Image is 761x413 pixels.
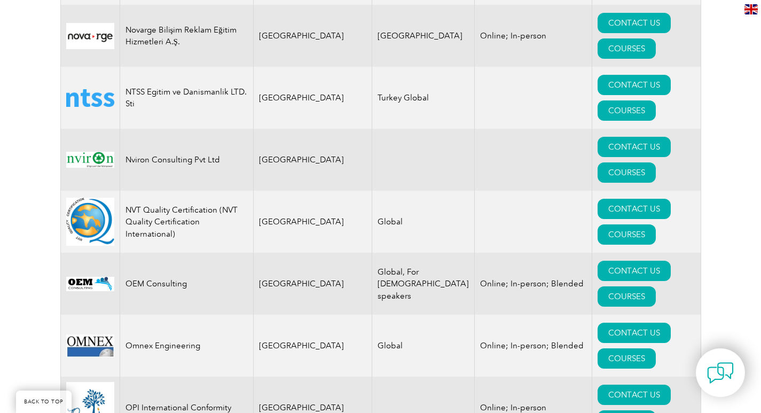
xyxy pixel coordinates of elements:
td: Online; In-person; Blended [475,253,592,315]
a: COURSES [598,224,656,245]
img: bab05414-4b4d-ea11-a812-000d3a79722d-logo.png [66,89,114,107]
img: 57350245-2fe8-ed11-8848-002248156329-logo.jpg [66,23,114,49]
a: CONTACT US [598,323,671,343]
img: f8318ad0-2dc2-eb11-bacc-0022481832e0-logo.png [66,198,114,246]
a: COURSES [598,162,656,183]
td: [GEOGRAPHIC_DATA] [253,67,372,129]
td: NTSS Egitim ve Danismanlik LTD. Sti [120,67,253,129]
td: Online; In-person; Blended [475,315,592,377]
td: OEM Consulting [120,253,253,315]
a: BACK TO TOP [16,391,72,413]
td: [GEOGRAPHIC_DATA] [253,253,372,315]
a: CONTACT US [598,137,671,157]
td: Online; In-person [475,5,592,67]
a: CONTACT US [598,13,671,33]
td: Global, For [DEMOGRAPHIC_DATA] speakers [372,253,475,315]
td: Turkey Global [372,67,475,129]
td: [GEOGRAPHIC_DATA] [253,315,372,377]
a: COURSES [598,100,656,121]
td: Novarge Bilişim Reklam Eğitim Hizmetleri A.Ş. [120,5,253,67]
td: [GEOGRAPHIC_DATA] [253,129,372,191]
img: en [744,4,758,14]
td: Nviron Consulting Pvt Ltd [120,129,253,191]
td: Global [372,191,475,253]
img: contact-chat.png [707,360,734,386]
td: [GEOGRAPHIC_DATA] [372,5,475,67]
img: 931107cc-606f-eb11-a812-00224815377e-logo.png [66,277,114,291]
img: 8c6e383d-39a3-ec11-983f-002248154ade-logo.jpg [66,152,114,168]
td: Global [372,315,475,377]
a: CONTACT US [598,199,671,219]
img: 0d2a24ac-d9bc-ea11-a814-000d3a79823d-logo.jpg [66,334,114,357]
a: CONTACT US [598,385,671,405]
td: [GEOGRAPHIC_DATA] [253,5,372,67]
td: NVT Quality Certification (NVT Quality Certification International) [120,191,253,253]
a: COURSES [598,38,656,59]
td: [GEOGRAPHIC_DATA] [253,191,372,253]
a: COURSES [598,348,656,369]
td: Omnex Engineering [120,315,253,377]
a: CONTACT US [598,75,671,95]
a: CONTACT US [598,261,671,281]
a: COURSES [598,286,656,307]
